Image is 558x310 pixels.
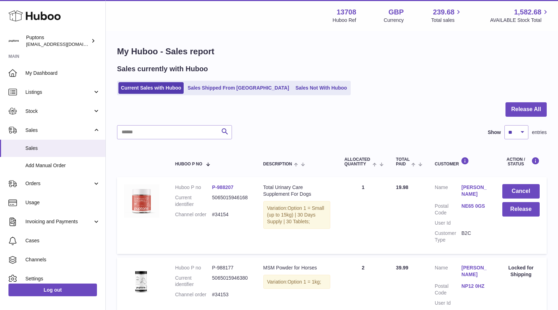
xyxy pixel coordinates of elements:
[25,180,93,187] span: Orders
[263,162,292,166] span: Description
[25,199,100,206] span: Usage
[461,283,488,290] a: NP12 0HZ
[124,184,159,217] img: TotalUrinaryCareTablets120.jpg
[384,17,404,24] div: Currency
[435,184,461,199] dt: Name
[25,70,100,77] span: My Dashboard
[25,127,93,134] span: Sales
[433,7,454,17] span: 239.68
[118,82,184,94] a: Current Sales with Huboo
[212,291,249,298] dd: #34153
[175,211,212,218] dt: Channel order
[502,265,540,278] div: Locked for Shipping
[388,7,404,17] strong: GBP
[8,36,19,46] img: hello@puptons.com
[396,157,410,166] span: Total paid
[26,41,104,47] span: [EMAIL_ADDRESS][DOMAIN_NAME]
[333,17,356,24] div: Huboo Ref
[26,34,90,48] div: Puptons
[25,237,100,244] span: Cases
[25,275,100,282] span: Settings
[175,194,212,208] dt: Current identifier
[212,194,249,208] dd: 5065015946168
[435,265,461,280] dt: Name
[267,205,324,224] span: Option 1 = Small (up to 15kg) | 30 Days Supply | 30 Tablets;
[435,300,461,306] dt: User Id
[8,284,97,296] a: Log out
[117,64,208,74] h2: Sales currently with Huboo
[488,129,501,136] label: Show
[461,265,488,278] a: [PERSON_NAME]
[490,7,550,24] a: 1,582.68 AVAILABLE Stock Total
[263,275,331,289] div: Variation:
[263,201,331,229] div: Variation:
[337,7,356,17] strong: 13708
[175,291,212,298] dt: Channel order
[435,157,488,166] div: Customer
[514,7,541,17] span: 1,582.68
[396,184,408,190] span: 19.98
[25,89,93,96] span: Listings
[175,184,212,191] dt: Huboo P no
[435,230,461,243] dt: Customer Type
[212,184,234,190] a: P-988207
[461,230,488,243] dd: B2C
[25,108,93,115] span: Stock
[435,203,461,216] dt: Postal Code
[490,17,550,24] span: AVAILABLE Stock Total
[431,7,462,24] a: 239.68 Total sales
[288,279,321,285] span: Option 1 = 1kg;
[175,162,202,166] span: Huboo P no
[337,177,389,254] td: 1
[293,82,349,94] a: Sales Not With Huboo
[25,218,93,225] span: Invoicing and Payments
[25,145,100,152] span: Sales
[124,265,159,298] img: MSMPowderforHorses_0c7afb7e-ecbe-48f3-bbf2-9f20a9b5399d.jpg
[263,265,331,271] div: MSM Powder for Horses
[175,275,212,288] dt: Current identifier
[185,82,292,94] a: Sales Shipped From [GEOGRAPHIC_DATA]
[25,162,100,169] span: Add Manual Order
[435,283,461,296] dt: Postal Code
[502,202,540,217] button: Release
[344,157,371,166] span: ALLOCATED Quantity
[532,129,547,136] span: entries
[435,220,461,226] dt: User Id
[175,265,212,271] dt: Huboo P no
[117,46,547,57] h1: My Huboo - Sales report
[263,184,331,197] div: Total Urinary Care Supplement For Dogs
[212,265,249,271] dd: P-988177
[502,184,540,199] button: Cancel
[431,17,462,24] span: Total sales
[396,265,408,271] span: 39.99
[505,102,547,117] button: Release All
[212,275,249,288] dd: 5065015946380
[212,211,249,218] dd: #34154
[502,157,540,166] div: Action / Status
[25,256,100,263] span: Channels
[461,203,488,209] a: NE65 0GS
[461,184,488,197] a: [PERSON_NAME]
